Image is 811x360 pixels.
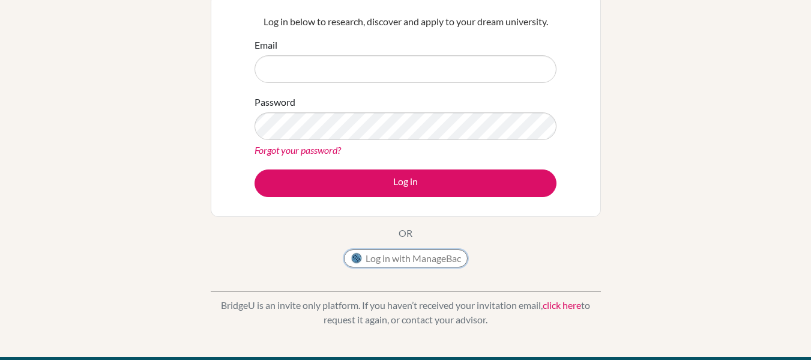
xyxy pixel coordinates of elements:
button: Log in with ManageBac [344,249,468,267]
a: Forgot your password? [255,144,341,156]
p: OR [399,226,412,240]
p: Log in below to research, discover and apply to your dream university. [255,14,556,29]
label: Email [255,38,277,52]
button: Log in [255,169,556,197]
a: click here [543,299,581,311]
label: Password [255,95,295,109]
p: BridgeU is an invite only platform. If you haven’t received your invitation email, to request it ... [211,298,601,327]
